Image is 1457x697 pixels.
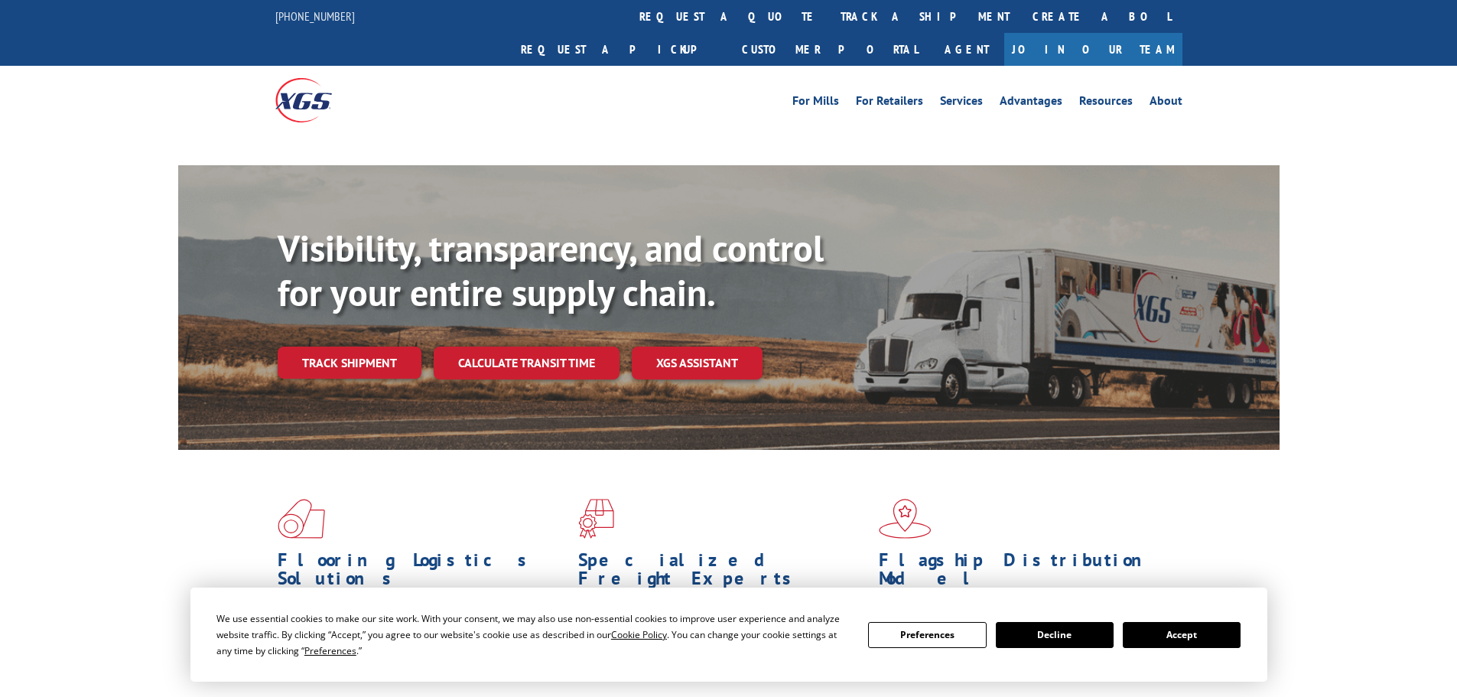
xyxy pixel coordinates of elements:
[1000,95,1062,112] a: Advantages
[278,499,325,539] img: xgs-icon-total-supply-chain-intelligence-red
[304,644,356,657] span: Preferences
[792,95,839,112] a: For Mills
[1004,33,1182,66] a: Join Our Team
[879,499,932,539] img: xgs-icon-flagship-distribution-model-red
[879,551,1168,595] h1: Flagship Distribution Model
[940,95,983,112] a: Services
[190,588,1267,682] div: Cookie Consent Prompt
[509,33,730,66] a: Request a pickup
[1123,622,1241,648] button: Accept
[929,33,1004,66] a: Agent
[996,622,1114,648] button: Decline
[1150,95,1182,112] a: About
[278,224,824,316] b: Visibility, transparency, and control for your entire supply chain.
[1079,95,1133,112] a: Resources
[578,499,614,539] img: xgs-icon-focused-on-flooring-red
[578,551,867,595] h1: Specialized Freight Experts
[632,347,763,379] a: XGS ASSISTANT
[611,628,667,641] span: Cookie Policy
[434,347,620,379] a: Calculate transit time
[868,622,986,648] button: Preferences
[278,551,567,595] h1: Flooring Logistics Solutions
[216,611,850,659] div: We use essential cookies to make our site work. With your consent, we may also use non-essential ...
[278,347,421,379] a: Track shipment
[275,8,355,24] a: [PHONE_NUMBER]
[730,33,929,66] a: Customer Portal
[856,95,923,112] a: For Retailers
